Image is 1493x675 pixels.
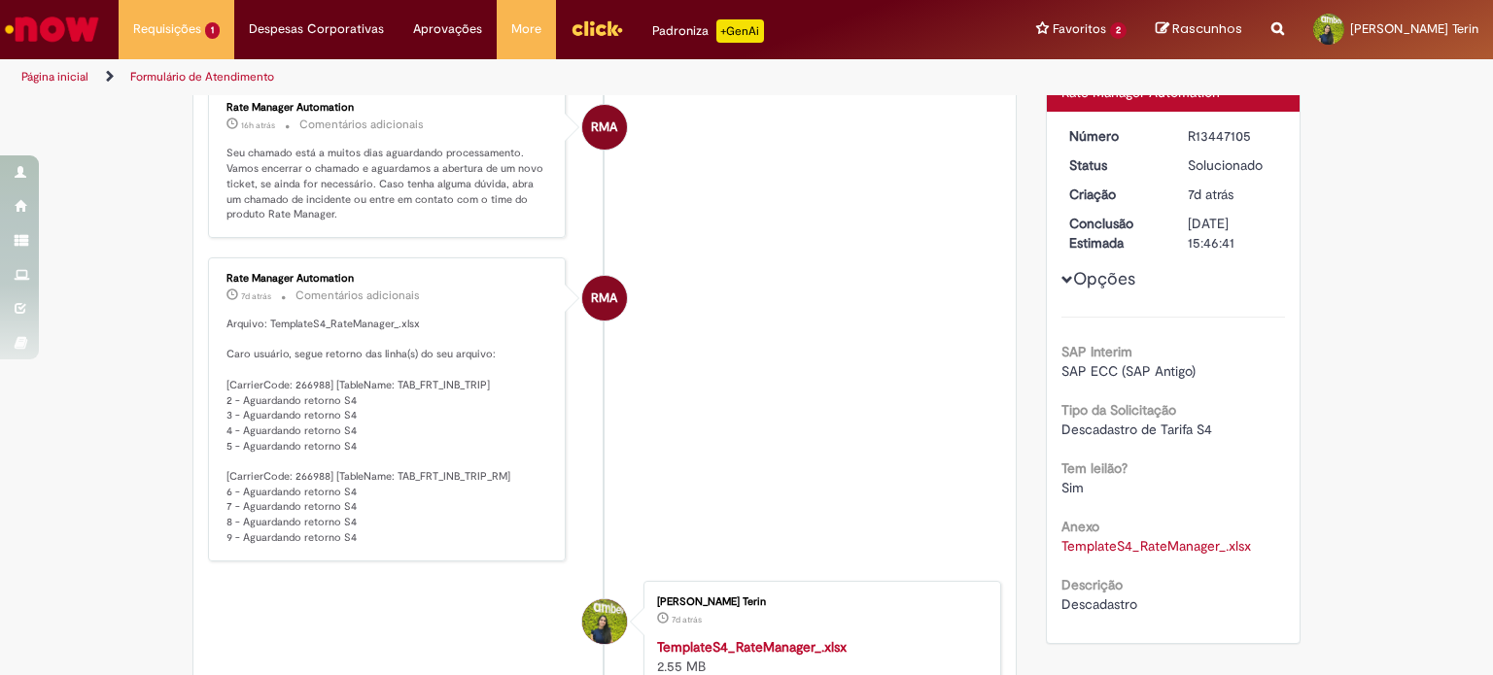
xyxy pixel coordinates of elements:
[652,19,764,43] div: Padroniza
[295,287,420,304] small: Comentários adicionais
[1061,343,1132,360] b: SAP Interim
[1061,518,1099,535] b: Anexo
[1055,185,1174,204] dt: Criação
[1061,459,1128,477] b: Tem leilão?
[1188,214,1278,253] div: [DATE] 15:46:41
[241,119,275,131] time: 31/08/2025 17:43:21
[1061,479,1084,496] span: Sim
[657,638,847,656] a: TemplateS4_RateManager_.xlsx
[672,614,702,625] time: 26/08/2025 09:46:17
[1350,20,1478,37] span: [PERSON_NAME] Terin
[1156,20,1242,39] a: Rascunhos
[582,105,627,150] div: Rate Manager Automation
[1061,576,1123,593] b: Descrição
[1053,19,1106,39] span: Favoritos
[1188,155,1278,175] div: Solucionado
[511,19,541,39] span: More
[1055,155,1174,175] dt: Status
[241,119,275,131] span: 16h atrás
[591,275,617,321] span: RMA
[716,19,764,43] p: +GenAi
[226,317,550,546] p: Arquivo: TemplateS4_RateManager_.xlsx Caro usuário, segue retorno das linha(s) do seu arquivo: [C...
[249,19,384,39] span: Despesas Corporativas
[657,596,981,608] div: [PERSON_NAME] Terin
[1061,537,1251,555] a: Download de TemplateS4_RateManager_.xlsx
[205,22,220,39] span: 1
[1110,22,1127,39] span: 2
[1188,186,1233,203] time: 26/08/2025 09:46:38
[226,273,550,285] div: Rate Manager Automation
[2,10,102,49] img: ServiceNow
[582,276,627,321] div: Rate Manager Automation
[299,117,424,133] small: Comentários adicionais
[1188,186,1233,203] span: 7d atrás
[413,19,482,39] span: Aprovações
[582,599,627,644] div: Danielle Bueno Terin
[1172,19,1242,38] span: Rascunhos
[1061,421,1212,438] span: Descadastro de Tarifa S4
[241,290,271,302] time: 26/08/2025 09:52:25
[1188,185,1278,204] div: 26/08/2025 09:46:38
[591,104,617,151] span: RMA
[226,102,550,114] div: Rate Manager Automation
[226,146,550,222] p: Seu chamado está a muitos dias aguardando processamento. Vamos encerrar o chamado e aguardamos a ...
[672,614,702,625] span: 7d atrás
[241,290,271,302] span: 7d atrás
[1061,595,1137,613] span: Descadastro
[571,14,623,43] img: click_logo_yellow_360x200.png
[1055,126,1174,146] dt: Número
[1188,126,1278,146] div: R13447105
[1061,401,1176,419] b: Tipo da Solicitação
[133,19,201,39] span: Requisições
[21,69,88,84] a: Página inicial
[1061,362,1196,380] span: SAP ECC (SAP Antigo)
[15,59,981,95] ul: Trilhas de página
[1055,214,1174,253] dt: Conclusão Estimada
[130,69,274,84] a: Formulário de Atendimento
